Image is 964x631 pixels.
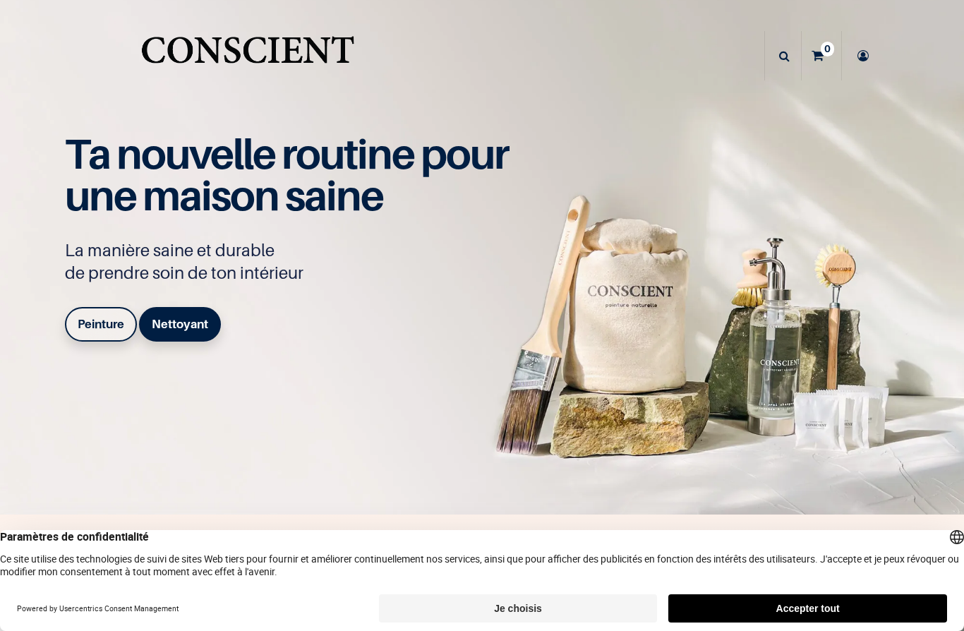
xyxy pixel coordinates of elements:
[152,317,208,331] b: Nettoyant
[65,307,137,341] a: Peinture
[138,28,356,84] img: Conscient
[802,31,841,80] a: 0
[821,42,834,56] sup: 0
[65,239,524,284] p: La manière saine et durable de prendre soin de ton intérieur
[65,128,508,220] span: Ta nouvelle routine pour une maison saine
[78,317,124,331] b: Peinture
[139,307,221,341] a: Nettoyant
[138,28,356,84] a: Logo of Conscient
